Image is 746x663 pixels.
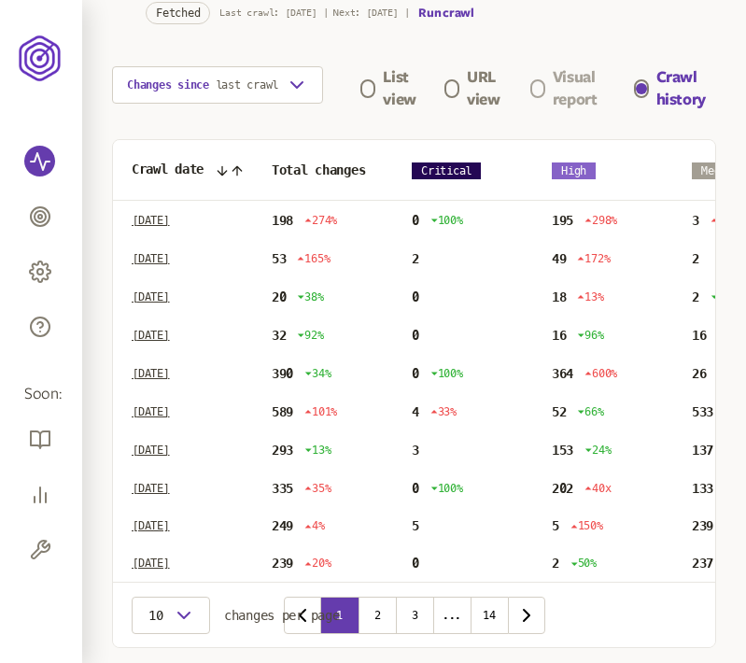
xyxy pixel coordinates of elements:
[156,5,200,21] span: Fetched
[383,66,421,111] div: List view
[132,556,234,571] a: [DATE]
[132,251,234,266] a: [DATE]
[471,597,508,634] button: 14
[552,213,573,228] span: 195
[412,251,419,266] span: 2
[584,481,611,496] span: 40x
[132,518,170,533] p: [DATE]
[577,251,610,266] span: 172%
[132,597,210,634] button: 10
[132,518,234,533] a: [DATE]
[570,556,597,571] span: 50%
[711,289,737,304] span: 88%
[360,66,421,111] a: List view
[224,608,340,623] span: changes per page
[584,443,611,458] span: 24%
[132,481,170,496] p: [DATE]
[692,251,699,266] span: 2
[132,366,170,381] p: [DATE]
[272,556,293,571] span: 239
[132,556,170,571] p: [DATE]
[132,289,234,304] a: [DATE]
[692,556,713,571] span: 237
[112,66,323,104] button: Changes since last crawl
[412,366,419,381] span: 0
[433,597,471,634] button: ...
[272,366,293,381] span: 390
[132,443,234,458] a: [DATE]
[304,443,331,458] span: 13%
[359,597,396,634] button: 2
[430,366,463,381] span: 100%
[412,518,419,533] span: 5
[360,66,716,111] div: Navigation
[272,404,293,419] span: 589
[297,251,330,266] span: 165%
[577,289,603,304] span: 13%
[132,404,234,419] a: [DATE]
[272,481,293,496] span: 335
[584,213,617,228] span: 298%
[297,289,323,304] span: 38%
[132,366,234,381] a: [DATE]
[711,213,737,228] span: 50%
[412,213,419,228] span: 0
[219,7,409,19] p: Last crawl: [DATE] | Next: [DATE] |
[552,404,566,419] span: 52
[113,140,253,201] th: Crawl date
[304,481,331,496] span: 35%
[570,518,603,533] span: 150%
[692,443,713,458] span: 137
[127,78,278,92] p: Changes since
[553,66,611,111] div: Visual report
[272,213,293,228] span: 198
[430,404,457,419] span: 33%
[304,366,331,381] span: 34%
[552,328,566,343] span: 16
[132,328,170,343] p: [DATE]
[272,443,293,458] span: 293
[430,481,463,496] span: 100%
[272,328,286,343] span: 32
[412,443,419,458] span: 3
[272,289,286,304] span: 20
[147,608,165,623] span: 10
[272,518,293,533] span: 249
[430,213,463,228] span: 100%
[132,213,234,228] a: [DATE]
[412,556,419,571] span: 0
[412,328,419,343] span: 0
[692,366,706,381] span: 26
[132,251,170,266] p: [DATE]
[692,518,713,533] span: 239
[692,404,713,419] span: 533
[552,556,559,571] span: 2
[304,404,337,419] span: 101%
[552,518,559,533] span: 5
[132,443,170,458] p: [DATE]
[552,162,596,179] span: High
[552,443,573,458] span: 153
[412,162,481,179] span: Critical
[530,66,611,111] a: Visual report
[304,213,337,228] span: 274%
[24,384,58,405] span: Soon:
[692,213,699,228] span: 3
[692,289,699,304] span: 2
[412,481,419,496] span: 0
[132,213,170,228] p: [DATE]
[552,366,573,381] span: 364
[304,556,331,571] span: 20%
[552,289,566,304] span: 18
[412,404,419,419] span: 4
[304,518,325,533] span: 4%
[634,66,716,111] a: Crawl history
[132,289,170,304] p: [DATE]
[552,481,573,496] span: 202
[412,289,419,304] span: 0
[467,66,507,111] div: URL view
[272,251,286,266] span: 53
[692,481,713,496] span: 133
[253,140,393,201] th: Total changes
[418,6,473,21] button: Run crawl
